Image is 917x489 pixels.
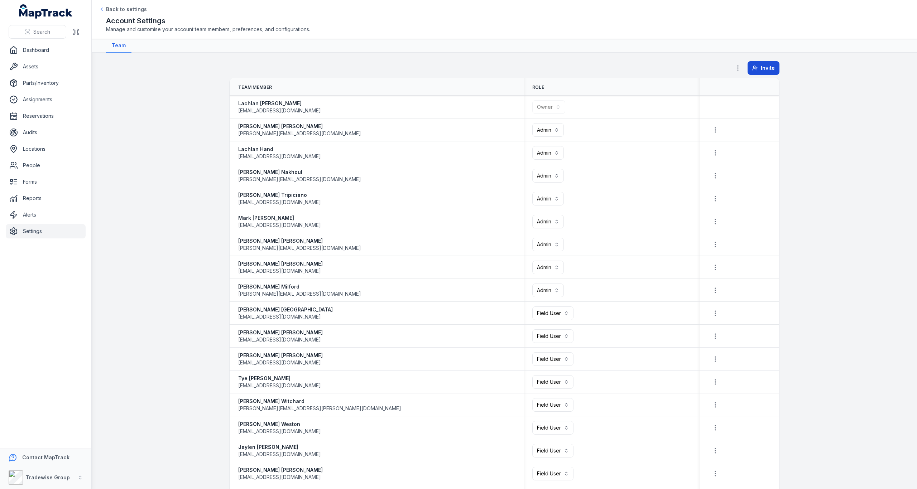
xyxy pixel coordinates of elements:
[238,336,321,343] span: [EMAIL_ADDRESS][DOMAIN_NAME]
[6,142,86,156] a: Locations
[238,130,361,137] span: [PERSON_NAME][EMAIL_ADDRESS][DOMAIN_NAME]
[238,245,361,252] span: [PERSON_NAME][EMAIL_ADDRESS][DOMAIN_NAME]
[19,4,73,19] a: MapTrack
[532,192,564,205] button: Admin
[532,261,564,274] button: Admin
[238,405,401,412] span: [PERSON_NAME][EMAIL_ADDRESS][PERSON_NAME][DOMAIN_NAME]
[106,6,147,13] span: Back to settings
[532,375,573,389] button: Field User
[238,474,321,481] span: [EMAIL_ADDRESS][DOMAIN_NAME]
[6,92,86,107] a: Assignments
[532,398,573,412] button: Field User
[532,352,573,366] button: Field User
[238,192,321,199] strong: [PERSON_NAME] Tripiciano
[238,123,361,130] strong: [PERSON_NAME] [PERSON_NAME]
[238,444,321,451] strong: Jaylen [PERSON_NAME]
[238,313,321,320] span: [EMAIL_ADDRESS][DOMAIN_NAME]
[238,329,323,336] strong: [PERSON_NAME] [PERSON_NAME]
[238,382,321,389] span: [EMAIL_ADDRESS][DOMAIN_NAME]
[532,146,564,160] button: Admin
[106,39,131,53] a: Team
[238,451,321,458] span: [EMAIL_ADDRESS][DOMAIN_NAME]
[6,175,86,189] a: Forms
[238,352,323,359] strong: [PERSON_NAME] [PERSON_NAME]
[99,6,147,13] a: Back to settings
[238,466,323,474] strong: [PERSON_NAME] [PERSON_NAME]
[9,25,66,39] button: Search
[22,454,69,460] strong: Contact MapTrack
[238,176,361,183] span: [PERSON_NAME][EMAIL_ADDRESS][DOMAIN_NAME]
[6,208,86,222] a: Alerts
[238,375,321,382] strong: Tye [PERSON_NAME]
[238,260,323,267] strong: [PERSON_NAME] [PERSON_NAME]
[532,215,564,228] button: Admin
[106,26,903,33] span: Manage and customise your account team members, preferences, and configurations.
[238,359,321,366] span: [EMAIL_ADDRESS][DOMAIN_NAME]
[6,59,86,74] a: Assets
[238,421,321,428] strong: [PERSON_NAME] Weston
[238,100,321,107] strong: Lachlan [PERSON_NAME]
[532,284,564,297] button: Admin
[532,84,544,90] span: Role
[532,421,573,435] button: Field User
[532,238,564,251] button: Admin
[532,306,573,320] button: Field User
[238,214,321,222] strong: Mark [PERSON_NAME]
[26,474,70,480] strong: Tradewise Group
[6,43,86,57] a: Dashboard
[238,290,361,297] span: [PERSON_NAME][EMAIL_ADDRESS][DOMAIN_NAME]
[33,28,50,35] span: Search
[238,146,321,153] strong: Lachlan Hand
[532,329,573,343] button: Field User
[532,444,573,457] button: Field User
[6,191,86,205] a: Reports
[238,169,361,176] strong: [PERSON_NAME] Nakhoul
[238,107,321,114] span: [EMAIL_ADDRESS][DOMAIN_NAME]
[238,267,321,275] span: [EMAIL_ADDRESS][DOMAIN_NAME]
[238,398,401,405] strong: [PERSON_NAME] Witchard
[6,109,86,123] a: Reservations
[532,467,573,480] button: Field User
[532,123,564,137] button: Admin
[6,125,86,140] a: Audits
[238,237,361,245] strong: [PERSON_NAME] [PERSON_NAME]
[238,306,333,313] strong: [PERSON_NAME] [GEOGRAPHIC_DATA]
[238,153,321,160] span: [EMAIL_ADDRESS][DOMAIN_NAME]
[748,61,779,75] button: Invite
[761,64,775,72] span: Invite
[106,16,903,26] h2: Account Settings
[238,84,272,90] span: Team Member
[238,199,321,206] span: [EMAIL_ADDRESS][DOMAIN_NAME]
[6,224,86,238] a: Settings
[238,283,361,290] strong: [PERSON_NAME] Milford
[238,222,321,229] span: [EMAIL_ADDRESS][DOMAIN_NAME]
[532,169,564,183] button: Admin
[238,428,321,435] span: [EMAIL_ADDRESS][DOMAIN_NAME]
[6,76,86,90] a: Parts/Inventory
[6,158,86,173] a: People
